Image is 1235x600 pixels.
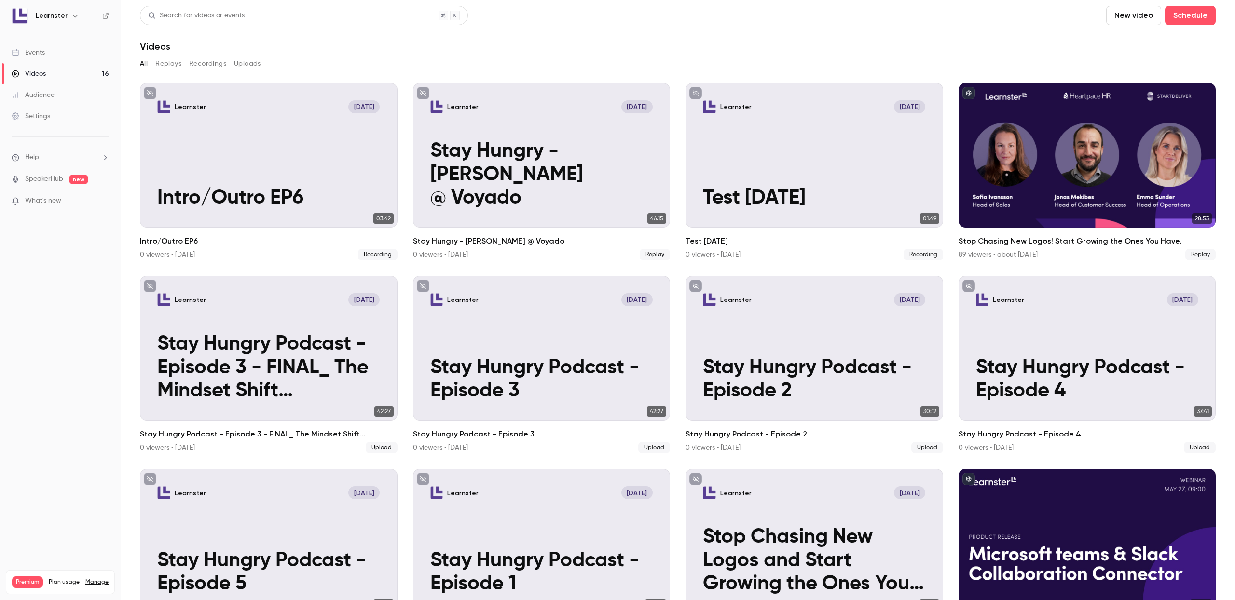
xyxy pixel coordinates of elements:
[140,83,398,260] a: Intro/Outro EP6Learnster[DATE]Intro/Outro EP603:42Intro/Outro EP60 viewers • [DATE]Recording
[85,578,109,586] a: Manage
[894,486,925,499] span: [DATE]
[140,235,398,247] h2: Intro/Outro EP6
[686,250,741,259] div: 0 viewers • [DATE]
[1165,6,1216,25] button: Schedule
[689,280,702,292] button: unpublished
[69,175,88,184] span: new
[175,295,206,304] p: Learnster
[959,443,1014,452] div: 0 viewers • [DATE]
[430,140,653,210] p: Stay Hungry - [PERSON_NAME] @ Voyado
[374,406,394,417] span: 42:27
[12,8,27,24] img: Learnster
[413,83,671,260] li: Stay Hungry - Erica @ Voyado
[621,486,653,499] span: [DATE]
[417,280,429,292] button: unpublished
[962,280,975,292] button: unpublished
[703,187,925,210] p: Test [DATE]
[157,293,170,306] img: Stay Hungry Podcast - Episode 3 - FINAL_ The Mindset Shift Organizations Need to Unlock Growth-VEED
[959,276,1216,453] a: Stay Hungry Podcast - Episode 4Learnster[DATE]Stay Hungry Podcast - Episode 437:41Stay Hungry Pod...
[413,276,671,453] a: Stay Hungry Podcast - Episode 3Learnster[DATE]Stay Hungry Podcast - Episode 342:27Stay Hungry Pod...
[920,213,939,224] span: 01:49
[959,250,1038,259] div: 89 viewers • about [DATE]
[686,83,943,260] a: Test 2 septLearnster[DATE]Test [DATE]01:49Test [DATE]0 viewers • [DATE]Recording
[976,356,1198,403] p: Stay Hungry Podcast - Episode 4
[12,576,43,588] span: Premium
[430,549,653,596] p: Stay Hungry Podcast - Episode 1
[366,442,398,453] span: Upload
[894,293,925,306] span: [DATE]
[175,489,206,497] p: Learnster
[430,486,443,499] img: Stay Hungry Podcast - Episode 1
[140,276,398,453] li: Stay Hungry Podcast - Episode 3 - FINAL_ The Mindset Shift Organizations Need to Unlock Growth-VEED
[703,100,716,113] img: Test 2 sept
[12,152,109,163] li: help-dropdown-opener
[640,249,670,260] span: Replay
[920,406,939,417] span: 30:12
[686,276,943,453] li: Stay Hungry Podcast - Episode 2
[703,526,925,596] p: Stop Chasing New Logos and Start Growing the Ones You Have
[140,428,398,440] h2: Stay Hungry Podcast - Episode 3 - FINAL_ The Mindset Shift Organizations Need to Unlock Growth-VEED
[703,356,925,403] p: Stay Hungry Podcast - Episode 2
[140,443,195,452] div: 0 viewers • [DATE]
[962,87,975,99] button: published
[140,41,170,52] h1: Videos
[373,213,394,224] span: 03:42
[959,235,1216,247] h2: Stop Chasing New Logos! Start Growing the Ones You Have.
[1185,249,1216,260] span: Replay
[144,473,156,485] button: unpublished
[49,578,80,586] span: Plan usage
[959,83,1216,260] li: Stop Chasing New Logos! Start Growing the Ones You Have.
[417,87,429,99] button: unpublished
[348,293,380,306] span: [DATE]
[189,56,226,71] button: Recordings
[430,293,443,306] img: Stay Hungry Podcast - Episode 3
[358,249,398,260] span: Recording
[959,276,1216,453] li: Stay Hungry Podcast - Episode 4
[413,235,671,247] h2: Stay Hungry - [PERSON_NAME] @ Voyado
[647,406,666,417] span: 42:27
[144,87,156,99] button: unpublished
[703,486,716,499] img: Stop Chasing New Logos and Start Growing the Ones You Have
[140,276,398,453] a: Stay Hungry Podcast - Episode 3 - FINAL_ The Mindset Shift Organizations Need to Unlock Growth-VE...
[148,11,245,21] div: Search for videos or events
[911,442,943,453] span: Upload
[703,293,716,306] img: Stay Hungry Podcast - Episode 2
[36,11,68,21] h6: Learnster
[720,102,752,111] p: Learnster
[157,333,380,403] p: Stay Hungry Podcast - Episode 3 - FINAL_ The Mindset Shift Organizations Need to Unlock Growth-VEED
[140,56,148,71] button: All
[686,276,943,453] a: Stay Hungry Podcast - Episode 2Learnster[DATE]Stay Hungry Podcast - Episode 230:12Stay Hungry Pod...
[25,196,61,206] span: What's new
[447,489,479,497] p: Learnster
[12,48,45,57] div: Events
[976,293,989,306] img: Stay Hungry Podcast - Episode 4
[140,250,195,259] div: 0 viewers • [DATE]
[157,486,170,499] img: Stay Hungry Podcast - Episode 5
[155,56,181,71] button: Replays
[1106,6,1161,25] button: New video
[25,174,63,184] a: SpeakerHub
[413,428,671,440] h2: Stay Hungry Podcast - Episode 3
[647,213,666,224] span: 46:15
[621,293,653,306] span: [DATE]
[413,250,468,259] div: 0 viewers • [DATE]
[447,102,479,111] p: Learnster
[234,56,261,71] button: Uploads
[12,69,46,79] div: Videos
[348,486,380,499] span: [DATE]
[1194,406,1212,417] span: 37:41
[686,235,943,247] h2: Test [DATE]
[962,473,975,485] button: published
[140,6,1216,594] section: Videos
[157,187,380,210] p: Intro/Outro EP6
[993,295,1024,304] p: Learnster
[689,87,702,99] button: unpublished
[157,549,380,596] p: Stay Hungry Podcast - Episode 5
[175,102,206,111] p: Learnster
[1167,293,1198,306] span: [DATE]
[25,152,39,163] span: Help
[430,100,443,113] img: Stay Hungry - Erica @ Voyado
[413,83,671,260] a: Stay Hungry - Erica @ VoyadoLearnster[DATE]Stay Hungry - [PERSON_NAME] @ Voyado46:15Stay Hungry -...
[959,83,1216,260] a: 28:53Stop Chasing New Logos! Start Growing the Ones You Have.89 viewers • about [DATE]Replay
[413,443,468,452] div: 0 viewers • [DATE]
